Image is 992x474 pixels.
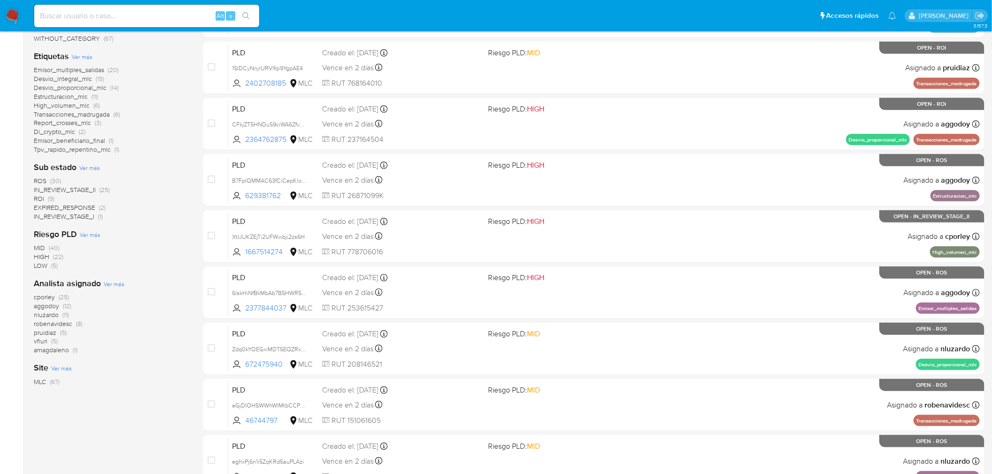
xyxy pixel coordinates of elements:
button: search-icon [236,9,256,22]
input: Buscar usuario o caso... [34,10,259,22]
a: Salir [975,11,985,21]
span: s [229,11,232,20]
span: Alt [217,11,224,20]
p: aline.magdaleno@mercadolibre.com [919,11,972,20]
span: 3.157.3 [973,22,987,30]
span: Accesos rápidos [827,11,879,21]
a: Notificaciones [888,12,896,20]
